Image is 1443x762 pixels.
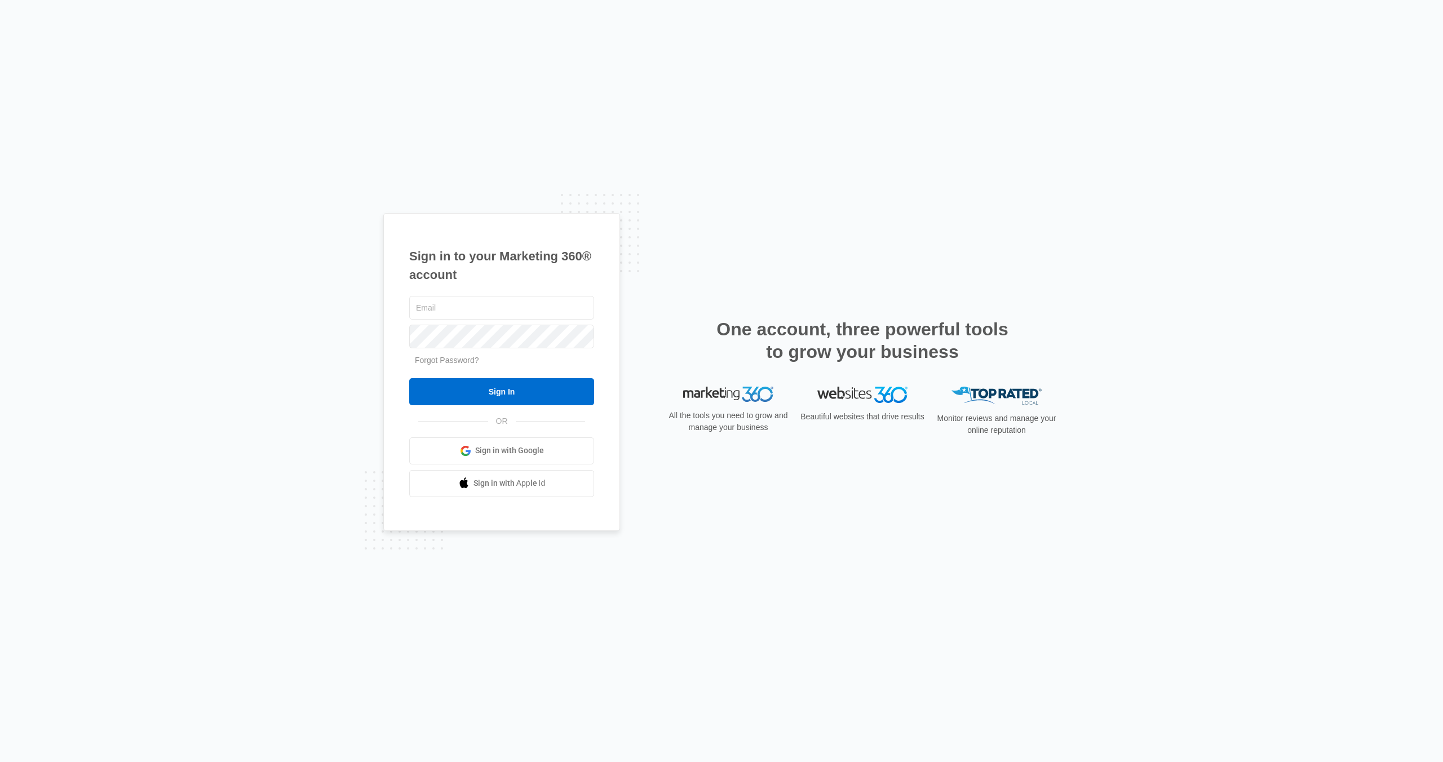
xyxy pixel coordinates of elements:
[799,411,926,423] p: Beautiful websites that drive results
[817,387,908,403] img: Websites 360
[409,470,594,497] a: Sign in with Apple Id
[475,445,544,457] span: Sign in with Google
[409,378,594,405] input: Sign In
[473,477,546,489] span: Sign in with Apple Id
[933,413,1060,436] p: Monitor reviews and manage your online reputation
[665,410,791,433] p: All the tools you need to grow and manage your business
[713,318,1012,363] h2: One account, three powerful tools to grow your business
[409,296,594,320] input: Email
[409,247,594,284] h1: Sign in to your Marketing 360® account
[415,356,479,365] a: Forgot Password?
[409,437,594,464] a: Sign in with Google
[683,387,773,402] img: Marketing 360
[488,415,516,427] span: OR
[951,387,1042,405] img: Top Rated Local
